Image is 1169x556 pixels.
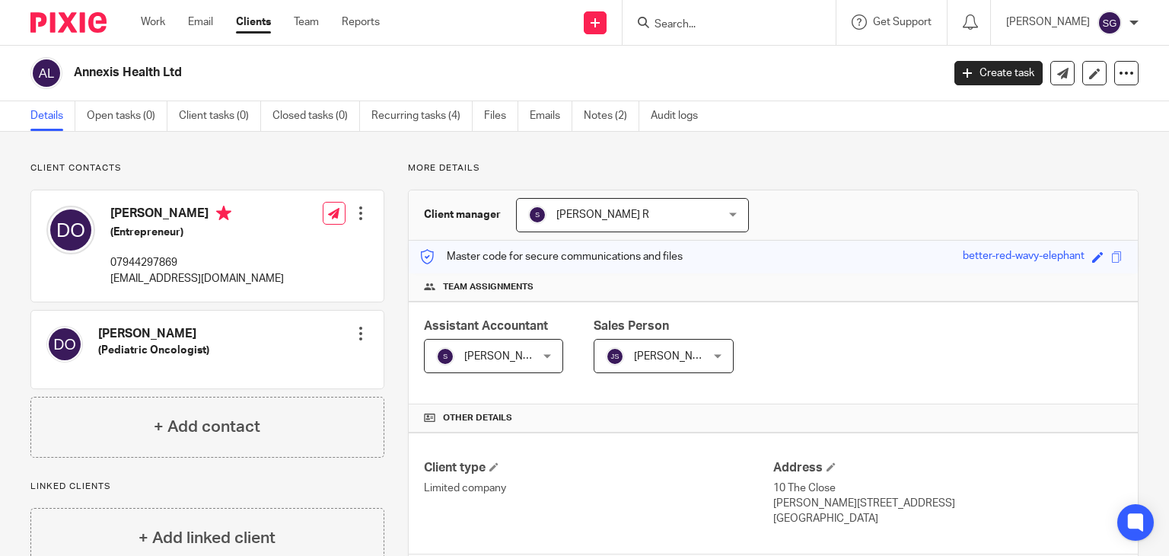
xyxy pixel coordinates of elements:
h4: + Add linked client [139,526,276,550]
h4: [PERSON_NAME] [98,326,209,342]
a: Recurring tasks (4) [371,101,473,131]
a: Notes (2) [584,101,639,131]
a: Client tasks (0) [179,101,261,131]
span: Other details [443,412,512,424]
a: Reports [342,14,380,30]
span: Team assignments [443,281,534,293]
img: svg%3E [436,347,454,366]
img: svg%3E [46,326,83,363]
i: Primary [216,206,231,221]
img: svg%3E [46,206,95,254]
a: Clients [236,14,271,30]
span: Assistant Accountant [424,320,548,332]
img: svg%3E [606,347,624,366]
p: Linked clients [30,481,384,493]
p: Client contacts [30,162,384,174]
a: Files [484,101,518,131]
p: [PERSON_NAME] [1006,14,1090,30]
img: svg%3E [528,206,546,224]
a: Create task [954,61,1043,85]
p: [PERSON_NAME][STREET_ADDRESS] [773,496,1123,511]
img: Pixie [30,12,107,33]
span: [PERSON_NAME] R [556,209,649,220]
h5: (Entrepreneur) [110,225,284,240]
h4: + Add contact [154,415,260,439]
h5: (Pediatric Oncologist) [98,343,209,358]
a: Emails [530,101,572,131]
span: [PERSON_NAME] R [464,351,557,362]
img: svg%3E [1097,11,1122,35]
p: More details [408,162,1139,174]
a: Email [188,14,213,30]
span: [PERSON_NAME] [634,351,718,362]
a: Closed tasks (0) [272,101,360,131]
h4: Client type [424,460,773,476]
p: 10 The Close [773,481,1123,496]
a: Open tasks (0) [87,101,167,131]
p: Master code for secure communications and files [420,249,683,264]
input: Search [653,18,790,32]
h2: Annexis Health Ltd [74,65,760,81]
a: Audit logs [651,101,709,131]
a: Team [294,14,319,30]
p: [GEOGRAPHIC_DATA] [773,511,1123,526]
h4: Address [773,460,1123,476]
a: Work [141,14,165,30]
span: Get Support [873,17,932,27]
a: Details [30,101,75,131]
p: [EMAIL_ADDRESS][DOMAIN_NAME] [110,271,284,286]
h4: [PERSON_NAME] [110,206,284,225]
span: Sales Person [594,320,669,332]
h3: Client manager [424,207,501,222]
p: Limited company [424,481,773,496]
p: 07944297869 [110,255,284,270]
div: better-red-wavy-elephant [963,248,1085,266]
img: svg%3E [30,57,62,89]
